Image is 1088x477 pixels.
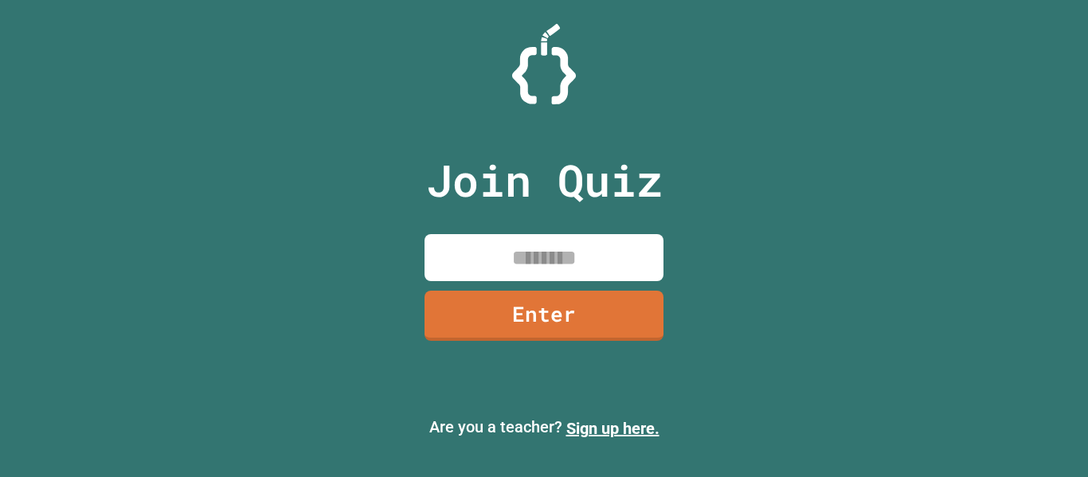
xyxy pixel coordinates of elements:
[566,419,659,438] a: Sign up here.
[425,291,663,341] a: Enter
[1021,413,1072,461] iframe: chat widget
[426,147,663,213] p: Join Quiz
[13,415,1075,440] p: Are you a teacher?
[956,344,1072,412] iframe: chat widget
[512,24,576,104] img: Logo.svg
